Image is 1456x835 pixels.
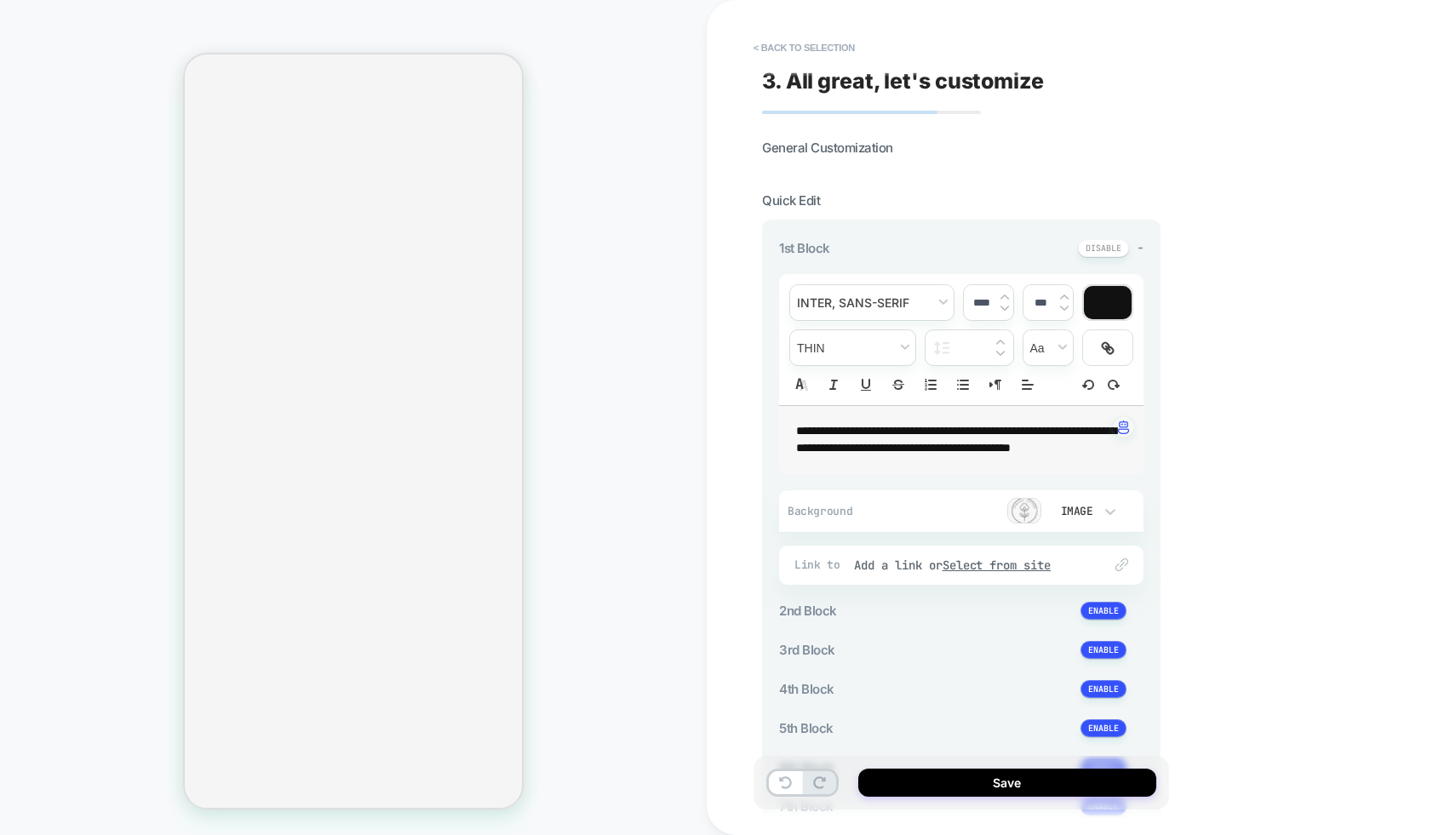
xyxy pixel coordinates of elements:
div: Image [1058,504,1093,518]
span: 4th Block [779,681,834,697]
span: Link to [794,558,846,572]
img: up [1060,294,1069,300]
span: transform [1023,330,1073,365]
div: Add a link or [854,558,1086,573]
span: 2nd Block [779,603,837,619]
img: up [996,339,1005,346]
span: 3. All great, let's customize [762,68,1044,94]
span: 3rd Block [779,642,835,658]
button: Underline [854,375,878,395]
span: Quick Edit [762,192,820,209]
button: < Back to selection [745,34,863,61]
span: font [790,285,954,320]
img: up [1000,294,1009,300]
img: edit [1115,558,1128,571]
span: fontWeight [790,330,915,365]
img: edit with ai [1118,420,1129,434]
span: Background [788,504,872,518]
span: 5th Block [779,720,834,736]
button: Italic [822,375,846,395]
img: down [1000,305,1009,312]
u: Select from site [943,558,1052,573]
button: Strike [886,375,910,395]
button: Ordered list [919,375,943,395]
img: down [1060,305,1069,312]
button: Save [858,769,1156,797]
span: Align [1016,375,1040,395]
button: Bullet list [951,375,975,395]
span: - [1138,239,1144,255]
button: Right to Left [983,375,1007,395]
img: down [996,350,1005,357]
img: preview [1007,498,1041,523]
img: line height [934,341,950,355]
span: 1st Block [779,240,830,256]
span: General Customization [762,140,893,156]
